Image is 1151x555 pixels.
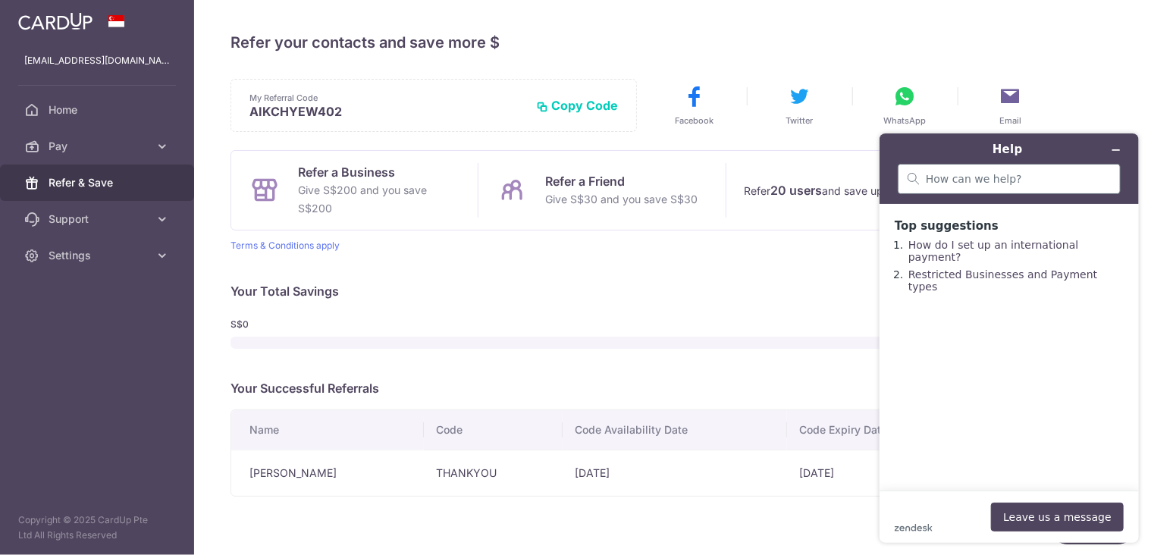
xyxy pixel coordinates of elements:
[966,84,1055,127] button: Email
[18,12,93,30] img: CardUp
[34,11,65,24] span: Help
[650,84,739,127] button: Facebook
[424,410,563,450] th: Code
[249,92,524,104] p: My Referral Code
[536,98,618,113] button: Copy Code
[49,175,149,190] span: Refer & Save
[231,410,424,450] th: Name
[884,114,927,127] span: WhatsApp
[298,163,459,181] p: Refer a Business
[999,114,1021,127] span: Email
[424,450,563,496] td: THANKYOU
[249,104,524,119] p: AIKCHYEW402
[867,121,1151,555] iframe: Find more information here
[49,248,149,263] span: Settings
[24,53,170,68] p: [EMAIL_ADDRESS][DOMAIN_NAME]
[861,84,950,127] button: WhatsApp
[545,190,698,209] p: Give S$30 and you save S$30
[231,450,424,496] td: [PERSON_NAME]
[231,379,1115,397] p: Your Successful Referrals
[231,282,1115,300] p: Your Total Savings
[563,450,787,496] td: [DATE]
[563,410,787,450] th: Code Availability Date
[231,240,340,251] a: Terms & Conditions apply
[231,30,1115,55] h4: Refer your contacts and save more $
[298,181,459,218] p: Give S$200 and you save S$200
[231,318,309,331] span: S$0
[49,102,149,118] span: Home
[745,181,968,200] p: Refer and save up to
[49,139,149,154] span: Pay
[771,181,823,199] strong: 20 users
[787,410,971,450] th: Code Expiry Date
[787,450,971,496] td: [DATE]
[755,84,845,127] button: Twitter
[49,212,149,227] span: Support
[545,172,698,190] p: Refer a Friend
[675,114,713,127] span: Facebook
[786,114,814,127] span: Twitter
